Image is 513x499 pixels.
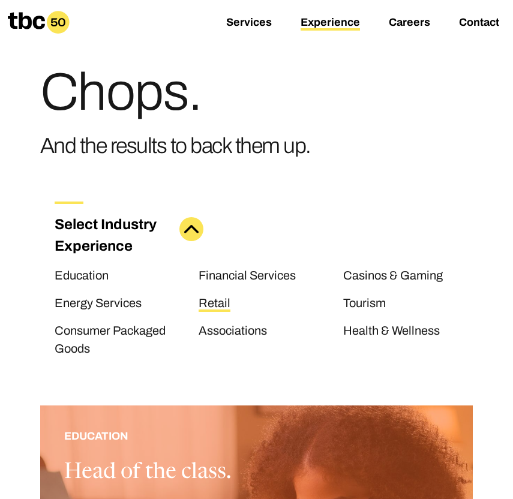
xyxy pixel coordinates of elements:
[343,269,443,284] a: Casinos & Gaming
[55,269,109,284] a: Education
[199,269,296,284] a: Financial Services
[199,296,230,312] a: Retail
[40,128,311,163] h3: And the results to back them up.
[389,16,430,31] a: Careers
[226,16,272,31] a: Services
[40,66,311,119] h1: Chops.
[301,16,360,31] a: Experience
[55,296,142,312] a: Energy Services
[343,324,440,339] a: Health & Wellness
[55,214,170,257] h3: Select Industry Experience
[343,296,386,312] a: Tourism
[459,16,499,31] a: Contact
[55,324,166,357] a: Consumer Packaged Goods
[199,324,267,339] a: Associations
